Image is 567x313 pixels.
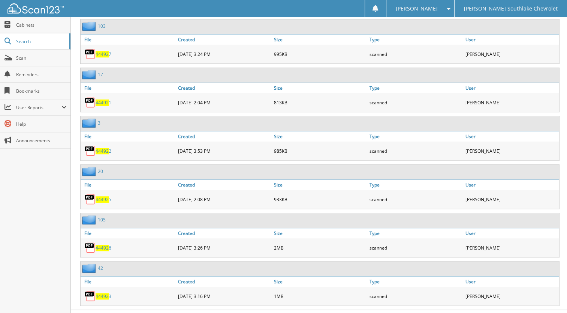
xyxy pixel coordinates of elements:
[82,21,98,31] img: folder2.png
[464,192,559,207] div: [PERSON_NAME]
[96,51,109,57] span: 44492
[272,35,368,45] a: Size
[96,293,111,299] a: 444923
[368,277,463,287] a: Type
[272,277,368,287] a: Size
[464,47,559,62] div: [PERSON_NAME]
[464,35,559,45] a: User
[368,240,463,255] div: scanned
[176,131,272,141] a: Created
[368,228,463,238] a: Type
[81,35,176,45] a: File
[272,228,368,238] a: Size
[81,131,176,141] a: File
[272,47,368,62] div: 995KB
[464,95,559,110] div: [PERSON_NAME]
[16,71,67,78] span: Reminders
[82,215,98,224] img: folder2.png
[96,245,111,251] a: 444926
[82,167,98,176] img: folder2.png
[272,180,368,190] a: Size
[98,23,106,29] a: 103
[368,180,463,190] a: Type
[82,263,98,273] img: folder2.png
[81,277,176,287] a: File
[464,277,559,287] a: User
[81,83,176,93] a: File
[368,289,463,304] div: scanned
[7,3,64,14] img: scan123-logo-white.svg
[96,148,109,154] span: 44492
[84,145,96,156] img: PDF.png
[96,196,111,203] a: 444925
[272,289,368,304] div: 1MB
[464,228,559,238] a: User
[368,143,463,158] div: scanned
[82,118,98,128] img: folder2.png
[396,6,438,11] span: [PERSON_NAME]
[98,217,106,223] a: 105
[464,289,559,304] div: [PERSON_NAME]
[272,240,368,255] div: 2MB
[368,47,463,62] div: scanned
[176,289,272,304] div: [DATE] 3:16 PM
[98,265,103,271] a: 42
[176,47,272,62] div: [DATE] 3:24 PM
[530,277,567,313] iframe: Chat Widget
[96,196,109,203] span: 44492
[84,290,96,302] img: PDF.png
[96,293,109,299] span: 44492
[81,228,176,238] a: File
[16,88,67,94] span: Bookmarks
[16,38,66,45] span: Search
[272,131,368,141] a: Size
[176,192,272,207] div: [DATE] 2:08 PM
[272,192,368,207] div: 933KB
[96,245,109,251] span: 44492
[464,240,559,255] div: [PERSON_NAME]
[368,35,463,45] a: Type
[176,277,272,287] a: Created
[368,95,463,110] div: scanned
[16,137,67,144] span: Announcements
[96,99,109,106] span: 44492
[272,143,368,158] div: 985KB
[176,240,272,255] div: [DATE] 3:26 PM
[16,104,61,111] span: User Reports
[176,83,272,93] a: Created
[176,228,272,238] a: Created
[368,83,463,93] a: Type
[176,143,272,158] div: [DATE] 3:53 PM
[176,180,272,190] a: Created
[464,83,559,93] a: User
[98,120,100,126] a: 3
[464,6,558,11] span: [PERSON_NAME] Southlake Chevrolet
[84,194,96,205] img: PDF.png
[16,22,67,28] span: Cabinets
[272,83,368,93] a: Size
[464,131,559,141] a: User
[84,48,96,60] img: PDF.png
[98,168,103,175] a: 20
[16,121,67,127] span: Help
[176,95,272,110] div: [DATE] 2:04 PM
[176,35,272,45] a: Created
[96,51,111,57] a: 444927
[16,55,67,61] span: Scan
[368,192,463,207] div: scanned
[98,71,103,78] a: 17
[464,180,559,190] a: User
[84,97,96,108] img: PDF.png
[464,143,559,158] div: [PERSON_NAME]
[96,148,111,154] a: 444922
[82,70,98,79] img: folder2.png
[84,242,96,253] img: PDF.png
[96,99,111,106] a: 444921
[81,180,176,190] a: File
[272,95,368,110] div: 813KB
[368,131,463,141] a: Type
